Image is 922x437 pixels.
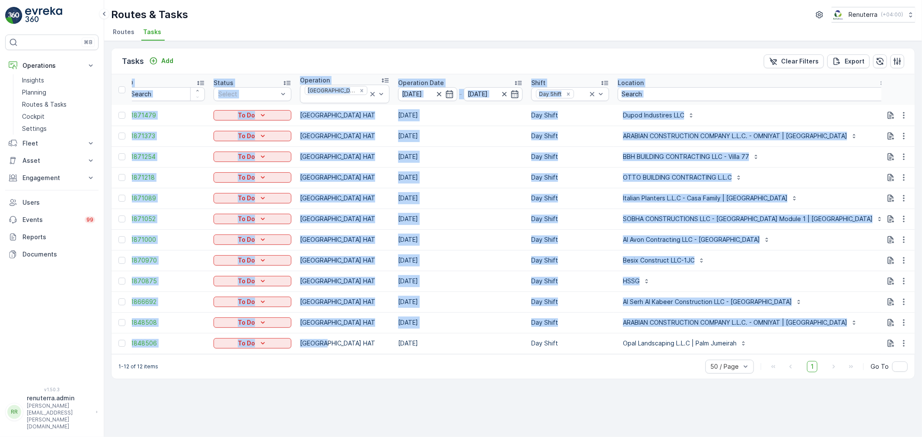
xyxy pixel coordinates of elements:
button: SOBHA CONSTRUCTIONS LLC - [GEOGRAPHIC_DATA] Module 1 | [GEOGRAPHIC_DATA] [618,212,888,226]
p: [GEOGRAPHIC_DATA] HAT [300,277,389,285]
button: To Do [214,234,291,245]
a: 21871000 [127,235,205,244]
a: 21871052 [127,215,205,223]
p: Events [22,215,80,224]
p: [GEOGRAPHIC_DATA] HAT [300,215,389,223]
button: Engagement [5,169,99,187]
a: 21866692 [127,298,205,306]
p: Day Shift [531,173,609,182]
button: ARABIAN CONSTRUCTION COMPANY L.L.C. - OMNIYAT | [GEOGRAPHIC_DATA] [618,316,863,329]
button: To Do [214,110,291,120]
td: [DATE] [394,188,527,209]
p: To Do [238,173,255,182]
a: 21870970 [127,256,205,265]
p: [GEOGRAPHIC_DATA] HAT [300,298,389,306]
a: Events99 [5,211,99,228]
p: [GEOGRAPHIC_DATA] HAT [300,173,389,182]
td: [DATE] [394,312,527,333]
button: Asset [5,152,99,169]
p: 99 [86,216,93,223]
button: To Do [214,172,291,183]
p: Renuterra [849,10,877,19]
p: To Do [238,277,255,285]
div: Toggle Row Selected [118,133,125,139]
span: v 1.50.3 [5,387,99,392]
div: Toggle Row Selected [118,112,125,119]
p: [GEOGRAPHIC_DATA] HAT [300,256,389,265]
span: Go To [871,362,889,371]
img: logo_light-DOdMpM7g.png [25,7,62,24]
button: To Do [214,276,291,286]
p: Users [22,198,95,207]
p: Select [218,90,278,98]
p: Day Shift [531,215,609,223]
p: Operations [22,61,81,70]
p: Cockpit [22,112,45,121]
p: [GEOGRAPHIC_DATA] HAT [300,194,389,203]
p: To Do [238,215,255,223]
a: 21871479 [127,111,205,120]
a: 21848508 [127,318,205,327]
td: [DATE] [394,167,527,188]
p: Insights [22,76,44,85]
span: 21871218 [127,173,205,182]
button: Dupod Industires LLC [618,108,700,122]
div: Toggle Row Selected [118,174,125,181]
div: Remove Dubai HAT [357,87,367,94]
button: Fleet [5,135,99,152]
button: Clear Filters [764,54,824,68]
p: Day Shift [531,339,609,348]
button: Opal Landscaping L.L.C | Palm Jumeirah [618,336,752,350]
p: Day Shift [531,256,609,265]
p: Asset [22,156,81,165]
p: HSSG [623,277,640,285]
td: [DATE] [394,105,527,126]
p: [PERSON_NAME][EMAIL_ADDRESS][PERSON_NAME][DOMAIN_NAME] [27,402,92,430]
p: Clear Filters [781,57,819,66]
p: Routes & Tasks [22,100,67,109]
p: Settings [22,124,47,133]
button: Italian Planters L.L.C - Casa Family | [GEOGRAPHIC_DATA] [618,191,803,205]
div: Toggle Row Selected [118,340,125,347]
p: Routes & Tasks [111,8,188,22]
p: Engagement [22,174,81,182]
p: Documents [22,250,95,259]
p: Day Shift [531,277,609,285]
p: OTTO BUILDING CONTRACTING L.L.C [623,173,732,182]
p: Al Avon Contracting LLC - [GEOGRAPHIC_DATA] [623,235,760,244]
p: Day Shift [531,152,609,161]
a: Users [5,194,99,211]
p: Operation [300,76,330,85]
a: Cockpit [19,111,99,123]
button: Add [146,56,177,66]
button: To Do [214,152,291,162]
button: To Do [214,255,291,266]
button: To Do [214,214,291,224]
button: RRrenuterra.admin[PERSON_NAME][EMAIL_ADDRESS][PERSON_NAME][DOMAIN_NAME] [5,394,99,430]
a: Settings [19,123,99,135]
a: Reports [5,228,99,246]
img: Screenshot_2024-07-26_at_13.33.01.png [832,10,845,19]
div: RR [7,405,21,419]
p: SOBHA CONSTRUCTIONS LLC - [GEOGRAPHIC_DATA] Module 1 | [GEOGRAPHIC_DATA] [623,215,873,223]
span: Tasks [143,28,161,36]
span: 21848506 [127,339,205,348]
p: Al Serh Al Kabeer Construction LLC - [GEOGRAPHIC_DATA] [623,298,792,306]
button: Al Avon Contracting LLC - [GEOGRAPHIC_DATA] [618,233,775,247]
p: Export [845,57,865,66]
span: 1 [807,361,817,372]
span: 21871089 [127,194,205,203]
p: Day Shift [531,194,609,203]
p: ARABIAN CONSTRUCTION COMPANY L.L.C. - OMNIYAT | [GEOGRAPHIC_DATA] [623,318,847,327]
a: 21871373 [127,132,205,140]
button: ARABIAN CONSTRUCTION COMPANY L.L.C. - OMNIYAT | [GEOGRAPHIC_DATA] [618,129,863,143]
p: [GEOGRAPHIC_DATA] HAT [300,152,389,161]
p: Shift [531,79,546,87]
p: ( +04:00 ) [881,11,903,18]
button: OTTO BUILDING CONTRACTING L.L.C [618,171,747,184]
input: dd/mm/yyyy [398,87,457,101]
